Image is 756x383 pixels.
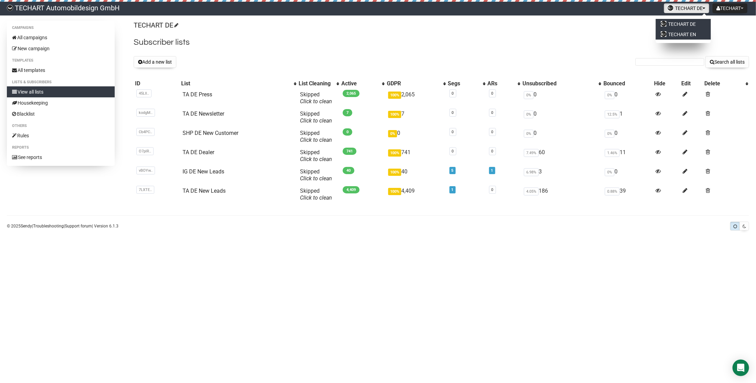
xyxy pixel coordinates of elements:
a: 1 [491,168,493,173]
span: 7.49% [524,149,539,157]
a: TA DE Press [183,91,212,98]
a: 0 [452,110,454,115]
td: 11 [602,146,653,166]
div: Edit [681,80,702,87]
a: TECHART DE [656,19,711,29]
th: ID: No sort applied, sorting is disabled [134,79,180,88]
span: 100% [388,111,401,118]
span: 4.05% [524,188,539,195]
span: 100% [388,188,401,195]
button: TECHART [713,3,747,13]
a: Click to clean [300,194,332,201]
span: 7LXTE.. [136,186,154,194]
td: 186 [521,185,602,204]
span: 0% [524,130,534,138]
a: 0 [452,130,454,134]
th: Delete: No sort applied, activate to apply an ascending sort [703,79,749,88]
span: Skipped [300,188,332,201]
div: Delete [704,80,742,87]
div: Bounced [603,80,651,87]
a: Click to clean [300,98,332,105]
a: 0 [491,91,494,96]
a: See reports [7,152,115,163]
div: Active [341,80,379,87]
th: Hide: No sort applied, sorting is disabled [653,79,680,88]
div: Unsubscribed [522,80,595,87]
th: Bounced: No sort applied, sorting is disabled [602,79,653,88]
span: 741 [343,148,356,155]
div: Hide [654,80,679,87]
a: SHP DE New Customer [183,130,238,136]
li: Lists & subscribers [7,78,115,86]
td: 4,409 [385,185,447,204]
a: TECHART EN [656,29,711,40]
td: 0 [521,108,602,127]
a: New campaign [7,43,115,54]
span: Skipped [300,110,332,124]
img: favicons [661,31,666,37]
td: 60 [521,146,602,166]
a: 0 [491,188,494,192]
span: Skipped [300,168,332,182]
a: 1 [452,188,454,192]
img: 9c51a99c9481c8e470efb9d11135e458 [7,5,13,11]
button: Add a new list [134,56,176,68]
span: 0% [388,130,397,137]
p: © 2025 | | | Version 6.1.3 [7,222,118,230]
th: List: No sort applied, activate to apply an ascending sort [180,79,297,88]
th: List Cleaning: No sort applied, activate to apply an ascending sort [297,79,340,88]
th: Edit: No sort applied, sorting is disabled [680,79,703,88]
h2: Subscriber lists [134,36,749,49]
span: 0.88% [605,188,620,195]
td: 741 [385,146,447,166]
a: TA DE New Leads [183,188,226,194]
a: TA DE Newsletter [183,110,224,117]
img: favicons [668,5,673,11]
a: All campaigns [7,32,115,43]
a: All templates [7,65,115,76]
th: Segs: No sort applied, activate to apply an ascending sort [447,79,486,88]
a: View all lists [7,86,115,97]
td: 0 [602,166,653,185]
div: ARs [488,80,514,87]
th: Active: No sort applied, activate to apply an ascending sort [340,79,385,88]
img: favicons [661,21,666,26]
span: kodgM.. [136,109,155,117]
div: List [181,80,290,87]
td: 2,065 [385,88,447,108]
div: ID [135,80,178,87]
td: 0 [521,88,602,108]
span: 0% [605,91,614,99]
a: Troubleshooting [33,224,64,228]
span: 2,065 [343,90,360,97]
span: 100% [388,169,401,176]
div: GDPR [387,80,440,87]
span: 12.5% [605,110,620,118]
th: GDPR: No sort applied, activate to apply an ascending sort [385,79,447,88]
a: 0 [491,110,494,115]
a: Support forum [65,224,92,228]
a: Rules [7,130,115,141]
button: TECHART DE [664,3,709,13]
span: 40 [343,167,354,174]
a: 0 [452,91,454,96]
a: 5 [452,168,454,173]
td: 3 [521,166,602,185]
div: List Cleaning [299,80,333,87]
span: 100% [388,92,401,99]
td: 0 [521,127,602,146]
li: Reports [7,143,115,152]
a: Click to clean [300,117,332,124]
td: 40 [385,166,447,185]
a: Click to clean [300,175,332,182]
span: 45Lll.. [136,89,152,97]
span: Skipped [300,91,332,105]
a: IG DE New Leads [183,168,224,175]
span: 0% [524,110,534,118]
span: 0% [605,130,614,138]
a: 0 [491,130,494,134]
a: Housekeeping [7,97,115,108]
span: 7 [343,109,352,116]
li: Others [7,122,115,130]
span: 0% [605,168,614,176]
